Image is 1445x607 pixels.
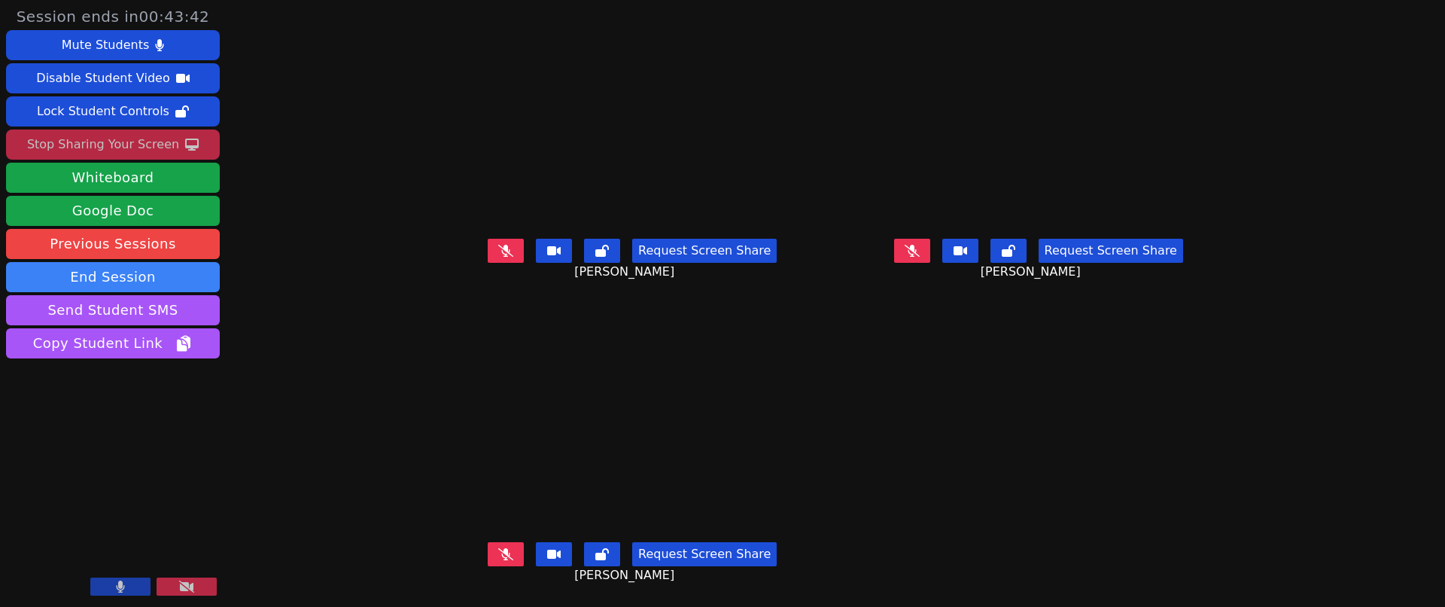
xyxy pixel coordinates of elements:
span: [PERSON_NAME] [981,263,1085,281]
button: End Session [6,262,220,292]
span: Session ends in [17,6,210,27]
div: Stop Sharing Your Screen [27,133,179,157]
time: 00:43:42 [139,8,210,26]
div: Lock Student Controls [37,99,169,124]
a: Google Doc [6,196,220,226]
button: Request Screen Share [632,542,777,566]
button: Disable Student Video [6,63,220,93]
button: Send Student SMS [6,295,220,325]
span: [PERSON_NAME] [574,263,678,281]
span: Copy Student Link [33,333,193,354]
button: Whiteboard [6,163,220,193]
button: Copy Student Link [6,328,220,358]
div: Disable Student Video [36,66,169,90]
button: Mute Students [6,30,220,60]
button: Stop Sharing Your Screen [6,130,220,160]
button: Request Screen Share [1039,239,1183,263]
div: Mute Students [62,33,149,57]
button: Request Screen Share [632,239,777,263]
span: [PERSON_NAME] [574,566,678,584]
a: Previous Sessions [6,229,220,259]
button: Lock Student Controls [6,96,220,127]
